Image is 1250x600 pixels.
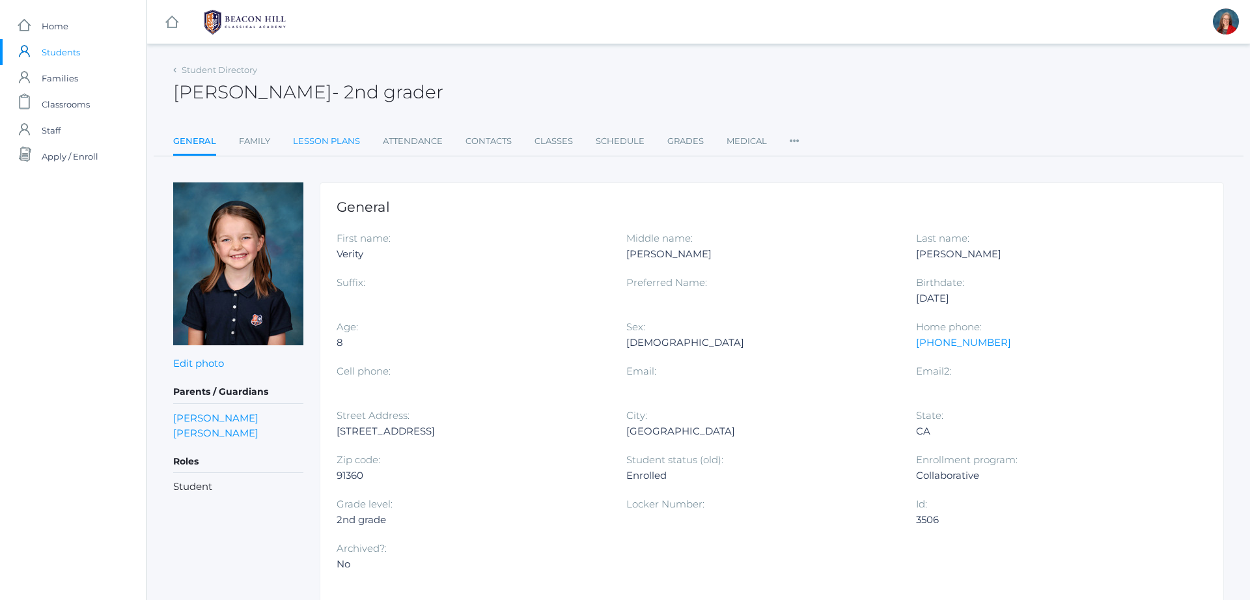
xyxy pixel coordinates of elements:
[173,82,443,102] h2: [PERSON_NAME]
[626,498,704,510] label: Locker Number:
[173,451,303,473] h5: Roles
[916,232,969,244] label: Last name:
[916,423,1186,439] div: CA
[626,246,896,262] div: [PERSON_NAME]
[293,128,360,154] a: Lesson Plans
[626,423,896,439] div: [GEOGRAPHIC_DATA]
[465,128,512,154] a: Contacts
[596,128,645,154] a: Schedule
[916,468,1186,483] div: Collaborative
[173,128,216,156] a: General
[182,64,257,75] a: Student Directory
[667,128,704,154] a: Grades
[916,246,1186,262] div: [PERSON_NAME]
[239,128,270,154] a: Family
[916,321,982,333] label: Home phone:
[173,182,303,345] img: Verity DenHartog
[42,39,80,65] span: Students
[337,199,1207,214] h1: General
[337,276,365,289] label: Suffix:
[916,365,951,377] label: Email2:
[337,335,607,350] div: 8
[916,291,1186,306] div: [DATE]
[332,81,443,103] span: - 2nd grader
[1213,8,1239,35] div: Sarah DenHartog
[916,276,964,289] label: Birthdate:
[337,453,380,466] label: Zip code:
[626,409,647,421] label: City:
[337,468,607,483] div: 91360
[42,65,78,91] span: Families
[626,276,707,289] label: Preferred Name:
[173,410,258,425] a: [PERSON_NAME]
[337,409,410,421] label: Street Address:
[337,542,387,554] label: Archived?:
[626,365,656,377] label: Email:
[916,453,1018,466] label: Enrollment program:
[337,365,391,377] label: Cell phone:
[42,13,68,39] span: Home
[626,321,645,333] label: Sex:
[337,321,358,333] label: Age:
[337,512,607,528] div: 2nd grade
[535,128,573,154] a: Classes
[173,381,303,403] h5: Parents / Guardians
[626,468,896,483] div: Enrolled
[173,479,303,494] li: Student
[626,335,896,350] div: [DEMOGRAPHIC_DATA]
[626,232,693,244] label: Middle name:
[916,512,1186,528] div: 3506
[173,425,258,440] a: [PERSON_NAME]
[42,143,98,169] span: Apply / Enroll
[626,453,723,466] label: Student status (old):
[42,91,90,117] span: Classrooms
[337,423,607,439] div: [STREET_ADDRESS]
[337,232,391,244] label: First name:
[916,498,927,510] label: Id:
[337,246,607,262] div: Verity
[196,6,294,38] img: BHCALogos-05-308ed15e86a5a0abce9b8dd61676a3503ac9727e845dece92d48e8588c001991.png
[916,409,943,421] label: State:
[916,336,1011,349] a: [PHONE_NUMBER]
[727,128,767,154] a: Medical
[383,128,443,154] a: Attendance
[173,357,224,369] a: Edit photo
[337,498,393,510] label: Grade level:
[42,117,61,143] span: Staff
[337,556,607,572] div: No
